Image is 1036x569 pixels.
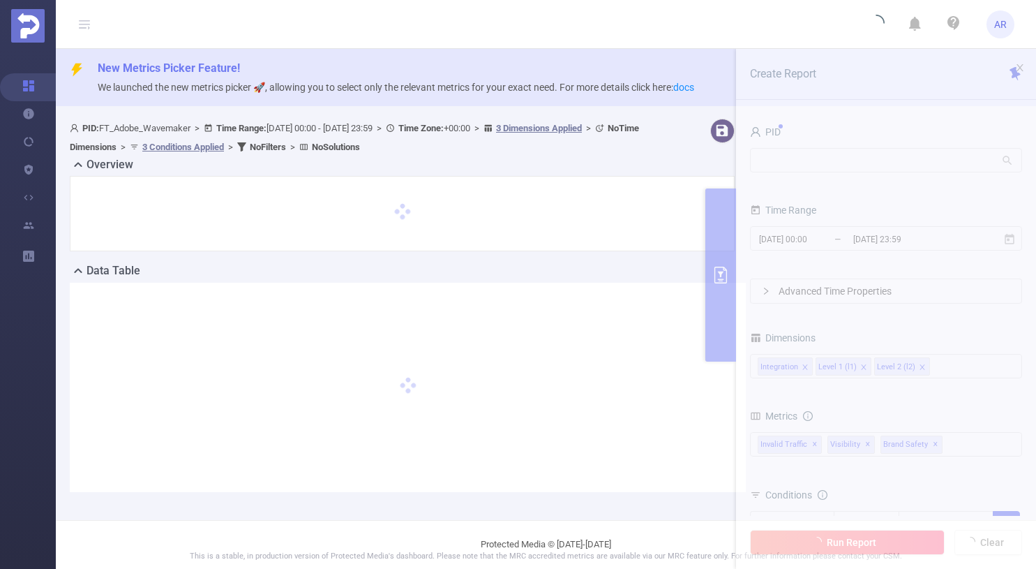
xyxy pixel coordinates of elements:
a: docs [673,82,694,93]
img: Protected Media [11,9,45,43]
span: New Metrics Picker Feature! [98,61,240,75]
b: Time Zone: [398,123,444,133]
span: > [190,123,204,133]
p: This is a stable, in production version of Protected Media's dashboard. Please note that the MRC ... [91,551,1001,563]
h2: Overview [87,156,133,173]
span: > [224,142,237,152]
span: > [582,123,595,133]
span: > [373,123,386,133]
span: AR [994,10,1007,38]
u: 3 Dimensions Applied [496,123,582,133]
h2: Data Table [87,263,140,279]
span: FT_Adobe_Wavemaker [DATE] 00:00 - [DATE] 23:59 +00:00 [70,123,639,152]
i: icon: close [1015,63,1025,73]
u: 3 Conditions Applied [142,142,224,152]
button: icon: close [1015,60,1025,75]
span: We launched the new metrics picker 🚀, allowing you to select only the relevant metrics for your e... [98,82,694,93]
i: icon: thunderbolt [70,63,84,77]
i: icon: loading [868,15,885,34]
span: > [117,142,130,152]
i: icon: user [70,124,82,133]
b: PID: [82,123,99,133]
b: Time Range: [216,123,266,133]
span: > [286,142,299,152]
b: No Solutions [312,142,360,152]
span: > [470,123,483,133]
b: No Filters [250,142,286,152]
